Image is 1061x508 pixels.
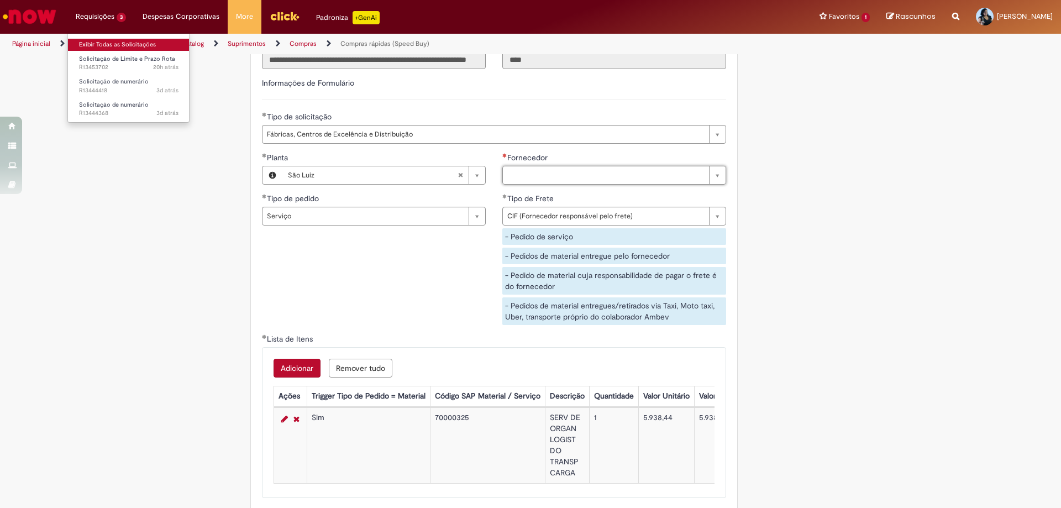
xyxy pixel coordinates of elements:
[353,11,380,24] p: +GenAi
[274,386,307,407] th: Ações
[262,153,267,158] span: Obrigatório Preenchido
[862,13,870,22] span: 1
[279,412,291,426] a: Editar Linha 1
[8,34,699,54] ul: Trilhas de página
[329,359,392,378] button: Remover todas as linhas de Lista de Itens
[502,50,726,69] input: Código da Unidade
[274,359,321,378] button: Adicionar uma linha para Lista de Itens
[68,76,190,96] a: Aberto R13444418 : Solicitação de numerário
[545,386,589,407] th: Descrição
[502,248,726,264] div: - Pedidos de material entregue pelo fornecedor
[68,99,190,119] a: Aberto R13444368 : Solicitação de numerário
[886,12,936,22] a: Rascunhos
[502,267,726,295] div: - Pedido de material cuja responsabilidade de pagar o frete é do fornecedor
[340,39,429,48] a: Compras rápidas (Speed Buy)
[452,166,469,184] abbr: Limpar campo Planta
[502,166,726,185] a: Limpar campo Fornecedor
[79,86,178,95] span: R13444418
[262,334,267,339] span: Obrigatório Preenchido
[267,334,315,344] span: Lista de Itens
[545,408,589,484] td: SERV DE ORGAN LOGIST DO TRANSP CARGA
[288,166,458,184] span: São Luiz
[228,39,266,48] a: Suprimentos
[282,166,485,184] a: São LuizLimpar campo Planta
[267,193,321,203] span: Tipo de pedido
[507,153,550,163] span: Fornecedor
[290,39,317,48] a: Compras
[156,109,178,117] span: 3d atrás
[79,63,178,72] span: R13453702
[694,408,765,484] td: 5.938,44
[76,11,114,22] span: Requisições
[79,77,149,86] span: Solicitação de numerário
[430,408,545,484] td: 70000325
[589,408,638,484] td: 1
[316,11,380,24] div: Padroniza
[262,112,267,117] span: Obrigatório Preenchido
[507,193,556,203] span: Tipo de Frete
[267,125,703,143] span: Fábricas, Centros de Excelência e Distribuição
[896,11,936,22] span: Rascunhos
[307,408,430,484] td: Sim
[829,11,859,22] span: Favoritos
[262,194,267,198] span: Obrigatório Preenchido
[502,228,726,245] div: - Pedido de serviço
[502,153,507,158] span: Necessários
[638,386,694,407] th: Valor Unitário
[307,386,430,407] th: Trigger Tipo de Pedido = Material
[507,207,703,225] span: CIF (Fornecedor responsável pelo frete)
[589,386,638,407] th: Quantidade
[1,6,58,28] img: ServiceNow
[153,63,178,71] span: 20h atrás
[156,86,178,95] time: 25/08/2025 14:02:47
[267,207,463,225] span: Serviço
[156,109,178,117] time: 25/08/2025 13:52:27
[291,412,302,426] a: Remover linha 1
[117,13,126,22] span: 3
[68,39,190,51] a: Exibir Todas as Solicitações
[267,153,290,163] span: Planta
[262,78,354,88] label: Informações de Formulário
[156,86,178,95] span: 3d atrás
[262,166,282,184] button: Planta, Visualizar este registro São Luiz
[12,39,50,48] a: Página inicial
[270,8,300,24] img: click_logo_yellow_360x200.png
[638,408,694,484] td: 5.938,44
[236,11,253,22] span: More
[79,109,178,118] span: R13444368
[267,112,334,122] span: Tipo de solicitação
[79,101,149,109] span: Solicitação de numerário
[502,297,726,325] div: - Pedidos de material entregues/retirados via Taxi, Moto taxi, Uber, transporte próprio do colabo...
[997,12,1053,21] span: [PERSON_NAME]
[694,386,765,407] th: Valor Total Moeda
[502,194,507,198] span: Obrigatório Preenchido
[430,386,545,407] th: Código SAP Material / Serviço
[143,11,219,22] span: Despesas Corporativas
[68,53,190,74] a: Aberto R13453702 : Solicitação de Limite e Prazo Rota
[79,55,175,63] span: Solicitação de Limite e Prazo Rota
[262,50,486,69] input: Título
[67,33,190,123] ul: Requisições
